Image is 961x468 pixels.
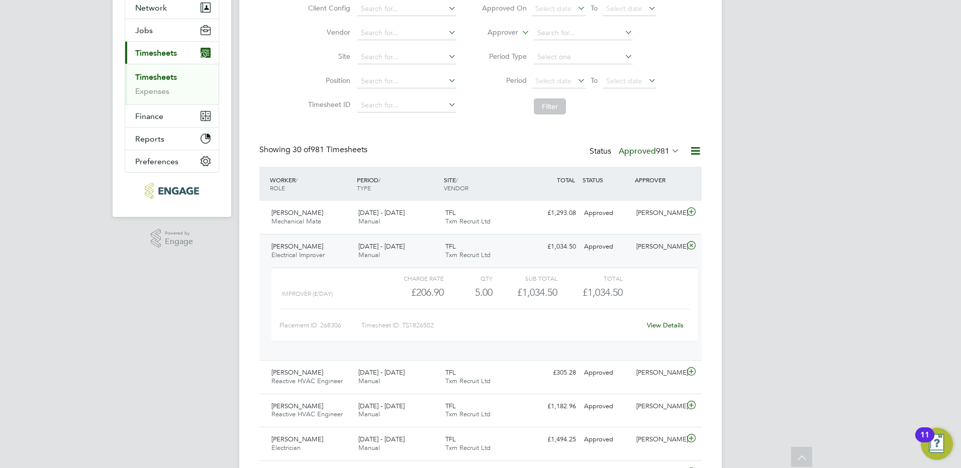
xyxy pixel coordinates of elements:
div: Timesheets [125,64,219,104]
div: [PERSON_NAME] [632,398,685,415]
label: Approved [619,146,680,156]
button: Reports [125,128,219,150]
div: Approved [580,239,632,255]
input: Search for... [357,98,456,112]
button: Finance [125,105,219,127]
span: [DATE] - [DATE] [358,242,405,251]
span: [PERSON_NAME] [271,435,323,443]
span: TFL [445,208,456,217]
a: Go to home page [125,183,219,199]
div: WORKER [267,171,354,197]
span: Electrician [271,443,301,452]
div: £1,034.50 [528,239,580,255]
span: [DATE] - [DATE] [358,402,405,410]
div: Charge rate [379,272,444,284]
button: Timesheets [125,42,219,64]
span: [PERSON_NAME] [271,242,323,251]
span: VENDOR [444,184,468,192]
span: TFL [445,368,456,377]
span: To [588,74,601,87]
span: Txm Recruit Ltd [445,410,491,418]
span: [DATE] - [DATE] [358,208,405,217]
span: ROLE [270,184,285,192]
span: To [588,2,601,15]
span: Manual [358,377,380,385]
span: TYPE [357,184,371,192]
div: £1,494.25 [528,431,580,448]
span: Txm Recruit Ltd [445,217,491,225]
span: Powered by [165,229,193,238]
label: Period [482,76,527,85]
input: Search for... [357,50,456,64]
a: Expenses [135,86,169,96]
span: Improver (£/day) [281,290,333,297]
div: £206.90 [379,284,444,301]
span: Txm Recruit Ltd [445,443,491,452]
span: Electrical Improver [271,251,325,259]
span: [PERSON_NAME] [271,368,323,377]
button: Filter [534,98,566,114]
span: TFL [445,435,456,443]
div: Timesheet ID: TS1826502 [361,317,640,333]
span: Timesheets [135,48,177,58]
div: Status [590,145,682,159]
div: Approved [580,205,632,221]
div: Sub Total [493,272,557,284]
label: Period Type [482,52,527,61]
div: Approved [580,365,632,381]
span: Reactive HVAC Engineer [271,377,343,385]
div: QTY [444,272,493,284]
div: [PERSON_NAME] [632,431,685,448]
label: Approver [473,28,518,38]
span: Select date [535,76,571,85]
div: SITE [441,171,528,197]
input: Search for... [357,26,456,40]
div: APPROVER [632,171,685,189]
div: 11 [920,435,929,448]
label: Position [305,76,350,85]
span: Select date [606,4,642,13]
button: Jobs [125,19,219,41]
div: Placement ID: 268306 [279,317,361,333]
label: Client Config [305,4,350,13]
div: Approved [580,398,632,415]
span: / [378,176,380,184]
label: Timesheet ID [305,100,350,109]
span: TOTAL [557,176,575,184]
div: Total [557,272,622,284]
button: Preferences [125,150,219,172]
span: Manual [358,251,380,259]
span: [PERSON_NAME] [271,402,323,410]
span: Preferences [135,157,178,166]
input: Select one [534,50,633,64]
div: [PERSON_NAME] [632,239,685,255]
img: txmrecruit-logo-retina.png [145,183,199,199]
div: PERIOD [354,171,441,197]
span: Txm Recruit Ltd [445,377,491,385]
input: Search for... [357,74,456,88]
span: Manual [358,217,380,225]
span: Manual [358,410,380,418]
div: [PERSON_NAME] [632,365,685,381]
span: [PERSON_NAME] [271,208,323,217]
span: Finance [135,111,163,121]
span: 981 Timesheets [293,145,367,155]
input: Search for... [357,2,456,16]
div: £1,293.08 [528,205,580,221]
label: Vendor [305,28,350,37]
span: Reactive HVAC Engineer [271,410,343,418]
div: Approved [580,431,632,448]
span: Select date [535,4,571,13]
span: / [456,176,458,184]
a: Timesheets [135,72,177,82]
input: Search for... [534,26,633,40]
div: £1,182.96 [528,398,580,415]
label: Site [305,52,350,61]
span: £1,034.50 [583,286,623,298]
div: [PERSON_NAME] [632,205,685,221]
label: Approved On [482,4,527,13]
div: £305.28 [528,365,580,381]
span: Engage [165,238,193,246]
span: 30 of [293,145,311,155]
span: 981 [656,146,669,156]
